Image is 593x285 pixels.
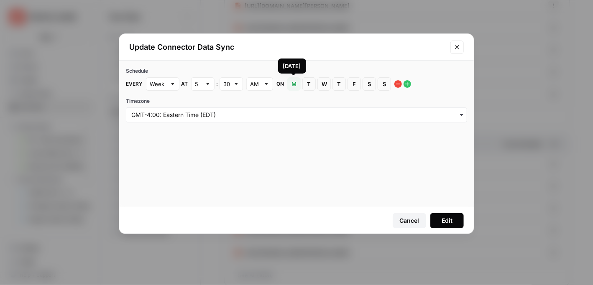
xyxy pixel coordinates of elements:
button: T [332,77,346,91]
span: T [337,80,342,88]
button: Edit [430,213,464,228]
span: M [291,80,296,88]
input: 30 [223,80,230,88]
input: AM [250,80,260,88]
div: Cancel [400,216,419,225]
input: 5 [195,80,202,88]
button: M [287,77,301,91]
button: W [317,77,331,91]
button: Close modal [450,41,464,54]
span: W [322,80,327,88]
label: Timezone [126,97,467,105]
span: on [276,80,284,88]
div: Edit [442,216,452,225]
button: F [348,77,361,91]
span: at [181,80,188,88]
span: : [216,80,218,88]
button: T [302,77,316,91]
button: S [363,77,376,91]
button: S [378,77,391,91]
div: Schedule [126,67,467,75]
span: S [382,80,387,88]
span: T [307,80,312,88]
input: GMT-4:00: Eastern Time (EDT) [131,111,462,119]
span: F [352,80,357,88]
span: S [367,80,372,88]
button: Cancel [393,213,426,228]
input: Week [150,80,166,88]
span: Every [126,80,143,88]
h2: Update Connector Data Sync [129,41,445,53]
